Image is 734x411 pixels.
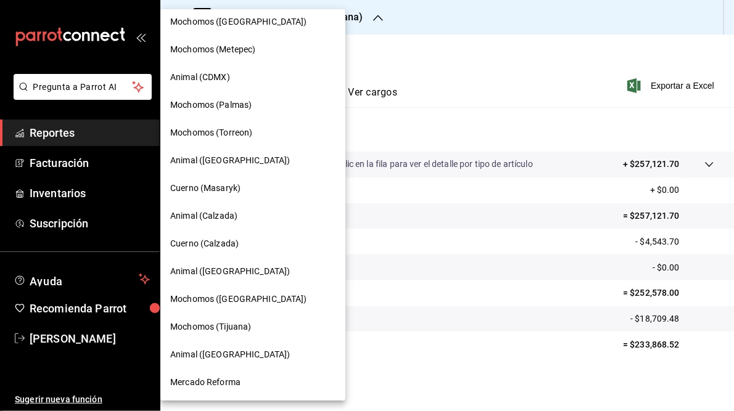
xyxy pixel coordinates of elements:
div: Mercado Reforma [160,368,345,396]
div: Mochomos ([GEOGRAPHIC_DATA]) [160,285,345,313]
span: Animal ([GEOGRAPHIC_DATA]) [170,348,290,361]
span: Animal (Calzada) [170,210,237,222]
div: Mochomos (Palmas) [160,91,345,119]
div: Mochomos (Tijuana) [160,313,345,341]
span: Mercado Reforma [170,376,241,389]
div: Animal ([GEOGRAPHIC_DATA]) [160,341,345,368]
div: Animal (CDMX) [160,63,345,91]
span: Mochomos ([GEOGRAPHIC_DATA]) [170,293,307,306]
div: Cuerno (Calzada) [160,230,345,258]
span: Mochomos (Torreon) [170,126,252,139]
div: Animal (Calzada) [160,202,345,230]
div: Animal ([GEOGRAPHIC_DATA]) [160,147,345,174]
span: Mochomos (Palmas) [170,99,252,112]
span: Mochomos (Metepec) [170,43,255,56]
span: Cuerno (Masaryk) [170,182,241,195]
div: Mochomos (Torreon) [160,119,345,147]
span: Animal (CDMX) [170,71,230,84]
span: Mochomos (Tijuana) [170,320,251,333]
div: Mochomos ([GEOGRAPHIC_DATA]) [160,8,345,36]
span: Cuerno (Calzada) [170,237,239,250]
span: Animal ([GEOGRAPHIC_DATA]) [170,265,290,278]
span: Mochomos ([GEOGRAPHIC_DATA]) [170,15,307,28]
div: Mochomos (Metepec) [160,36,345,63]
div: Animal ([GEOGRAPHIC_DATA]) [160,258,345,285]
span: Animal ([GEOGRAPHIC_DATA]) [170,154,290,167]
div: Cuerno (Masaryk) [160,174,345,202]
